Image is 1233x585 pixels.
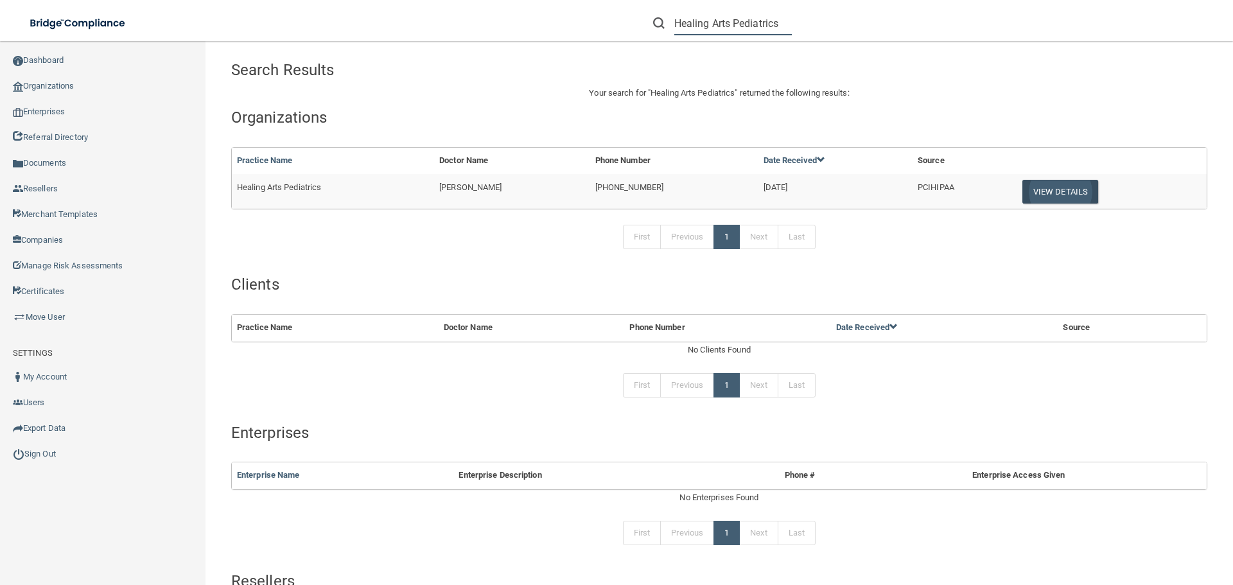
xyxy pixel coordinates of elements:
a: Date Received [764,155,825,165]
th: Enterprise Access Given [862,462,1175,489]
a: Last [778,225,816,249]
h4: Organizations [231,109,1207,126]
label: SETTINGS [13,345,53,361]
a: Last [778,521,816,545]
div: No Clients Found [231,342,1207,358]
img: icon-users.e205127d.png [13,397,23,408]
img: ic_reseller.de258add.png [13,184,23,194]
a: First [623,373,661,397]
img: organization-icon.f8decf85.png [13,82,23,92]
a: Last [778,373,816,397]
h4: Search Results [231,62,627,78]
div: No Enterprises Found [231,490,1207,505]
th: Phone Number [590,148,758,174]
img: enterprise.0d942306.png [13,108,23,117]
a: Next [739,521,778,545]
a: Practice Name [237,155,292,165]
p: Your search for " " returned the following results: [231,85,1207,101]
span: [PHONE_NUMBER] [595,182,663,192]
a: 1 [713,373,740,397]
th: Enterprise Description [453,462,737,489]
th: Practice Name [232,315,439,341]
h4: Clients [231,276,1207,293]
th: Phone # [737,462,862,489]
input: Search [674,12,792,35]
a: 1 [713,225,740,249]
h4: Enterprises [231,424,1207,441]
img: briefcase.64adab9b.png [13,311,26,324]
a: First [623,521,661,545]
a: 1 [713,521,740,545]
span: Healing Arts Pediatrics [237,182,321,192]
a: Previous [660,225,714,249]
th: Source [913,148,1013,174]
th: Source [1058,315,1174,341]
a: Previous [660,373,714,397]
img: ic_power_dark.7ecde6b1.png [13,448,24,460]
img: bridge_compliance_login_screen.278c3ca4.svg [19,10,137,37]
a: Date Received [836,322,898,332]
button: View Details [1022,180,1098,204]
th: Doctor Name [439,315,625,341]
th: Doctor Name [434,148,590,174]
span: [DATE] [764,182,788,192]
img: ic-search.3b580494.png [653,17,665,29]
th: Phone Number [624,315,830,341]
span: Healing Arts Pediatrics [651,88,735,98]
a: Next [739,373,778,397]
img: icon-documents.8dae5593.png [13,159,23,169]
a: First [623,225,661,249]
img: ic_dashboard_dark.d01f4a41.png [13,56,23,66]
img: icon-export.b9366987.png [13,423,23,433]
span: [PERSON_NAME] [439,182,502,192]
img: ic_user_dark.df1a06c3.png [13,372,23,382]
span: PCIHIPAA [918,182,954,192]
a: Enterprise Name [237,470,300,480]
a: Next [739,225,778,249]
a: Previous [660,521,714,545]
